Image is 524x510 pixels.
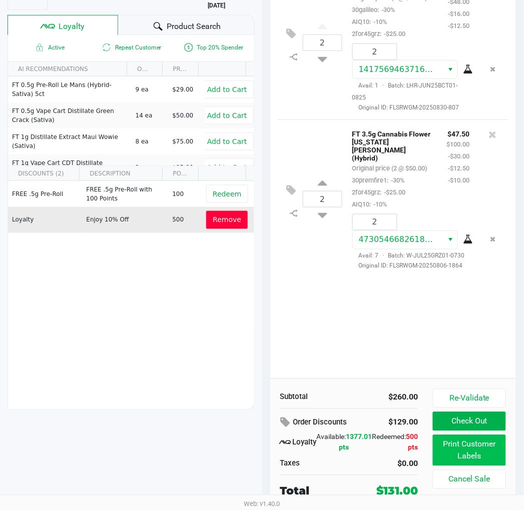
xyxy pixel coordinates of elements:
span: -30% [379,6,395,13]
span: Original ID: FLSRWGM-20250806-1864 [352,261,470,270]
span: Web: v1.40.0 [244,500,280,508]
td: FREE .5g Pre-Roll [8,181,82,207]
div: $0.00 [357,458,418,470]
button: Remove [206,211,248,229]
p: FT 3.5g Cannabis Flower [US_STATE][PERSON_NAME] (Hybrid) [352,127,432,162]
inline-svg: Split item qty to new line [285,207,303,220]
button: Add to Cart [201,158,254,176]
button: Add to Cart [201,80,254,98]
div: $129.00 [382,414,418,431]
span: Redeem [213,190,241,198]
span: $75.00 [172,138,193,145]
th: DESCRIPTION [79,166,162,181]
small: AIQ10: [352,200,387,208]
small: Original price (2 @ $50.00) [352,164,427,172]
div: Subtotal [280,391,342,403]
b: [DATE] [208,2,225,9]
th: AI RECOMMENDATIONS [8,62,127,76]
button: Re-Validate [433,389,505,408]
span: 1377.01 pts [339,433,372,451]
div: Data table [8,166,254,331]
button: Add to Cart [201,132,254,150]
span: Add to Cart [207,137,247,145]
td: 9 ea [131,76,168,102]
button: Cancel Sale [433,470,505,489]
p: $47.50 [447,127,470,138]
div: Total [280,483,362,499]
inline-svg: Is repeat customer [101,41,113,53]
span: Original ID: FLSRWGM-20250830-807 [352,103,470,112]
span: -30% [389,176,405,184]
small: $100.00 [447,140,470,148]
span: Repeat Customer [90,41,172,53]
span: Add to Cart [207,85,247,93]
button: Select [443,60,457,78]
span: -10% [371,18,387,25]
span: 500 pts [406,433,418,451]
span: $29.00 [172,86,193,93]
th: PRICE [162,62,198,76]
button: Check Out [433,412,505,431]
th: ON HAND [127,62,162,76]
div: $260.00 [357,391,418,403]
div: $131.00 [376,483,418,499]
td: Enjoy 10% Off [82,207,168,233]
span: Add to Cart [207,111,247,119]
div: Available: [316,432,372,453]
span: $95.00 [172,164,193,171]
span: -$25.00 [382,30,406,37]
span: Loyalty [59,20,85,32]
div: Data table [8,62,254,166]
span: Top 20% Spender [172,41,254,53]
span: $50.00 [172,112,193,119]
small: -$16.00 [448,10,470,17]
td: Loyalty [8,207,82,233]
small: -$12.50 [448,22,470,29]
th: POINTS [162,166,198,181]
span: · [379,82,388,89]
small: -$10.00 [448,176,470,184]
span: · [379,252,388,259]
button: Add to Cart [201,106,254,124]
span: 1417569463716375 [359,64,440,74]
button: Select [443,231,457,249]
td: 2 ea [131,154,168,180]
div: Loyalty [280,437,317,448]
span: Avail: 1 Batch: LHR-JUN25BCT01-0825 [352,82,458,101]
inline-svg: Is a top 20% spender [183,41,195,53]
td: FT 0.5g Vape Cart Distillate Green Crack (Sativa) [8,102,131,128]
td: FREE .5g Pre-Roll with 100 Points [82,181,168,207]
div: Redeemed: [372,432,418,453]
div: Taxes [280,458,342,469]
small: 30premfire1: [352,176,405,184]
small: 2for45grz: [352,30,406,37]
span: Active [8,41,90,53]
div: Order Discounts [280,414,367,432]
span: Remove [213,216,241,224]
td: 14 ea [131,102,168,128]
small: -$12.50 [448,164,470,172]
span: -$25.00 [382,188,406,196]
td: FT 1g Vape Cart CDT Distillate Colliejuana (Hybrid) [8,154,131,180]
small: 2for45grz: [352,188,406,196]
inline-svg: Split item qty to new line [285,50,303,63]
span: 4730546682618549 [359,235,440,244]
small: -$30.00 [448,152,470,160]
button: Print Customer Labels [433,435,505,466]
th: DISCOUNTS (2) [8,166,79,181]
inline-svg: Active loyalty member [34,41,46,53]
small: 30galileo: [352,6,395,13]
td: 500 [168,207,205,233]
span: -10% [371,200,387,208]
span: Add to Cart [207,163,247,171]
td: FT 1g Distillate Extract Maui Wowie (Sativa) [8,128,131,154]
span: Product Search [167,20,221,32]
td: 8 ea [131,128,168,154]
td: FT 0.5g Pre-Roll Le Mans (Hybrid-Sativa) 5ct [8,76,131,102]
button: Remove the package from the orderLine [486,230,500,249]
small: AIQ10: [352,18,387,25]
button: Redeem [206,185,248,203]
span: Avail: 7 Batch: W-JUL25GRZ01-0730 [352,252,465,259]
button: Remove the package from the orderLine [486,60,500,78]
td: 100 [168,181,205,207]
